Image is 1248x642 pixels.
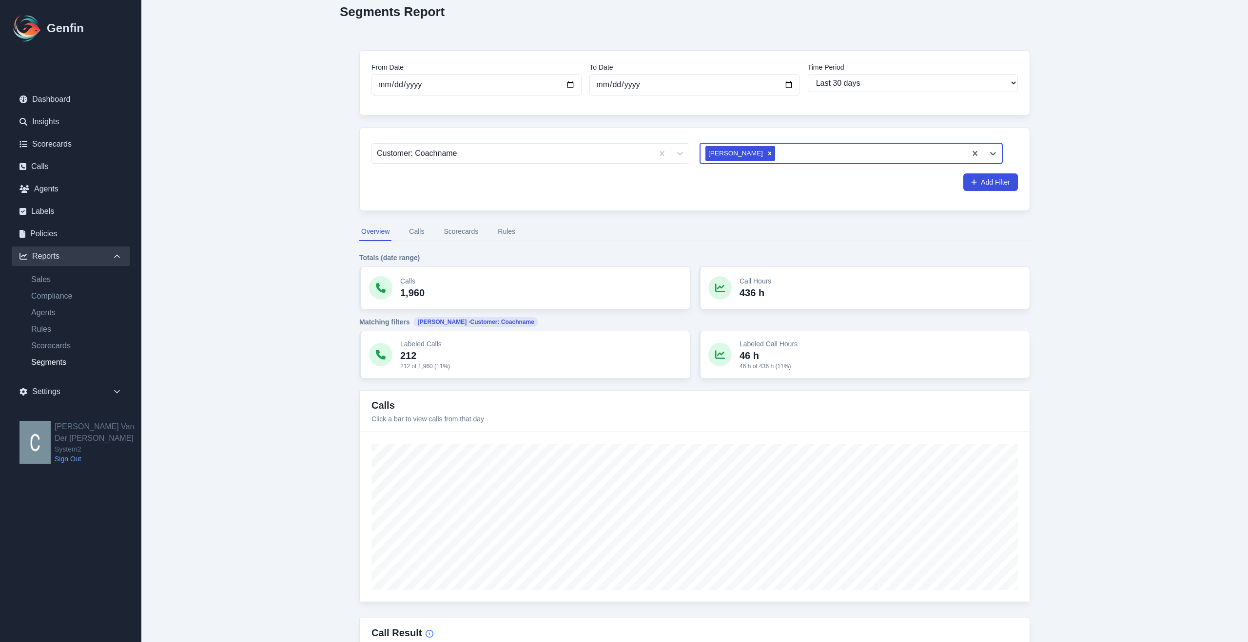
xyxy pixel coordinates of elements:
a: Agents [23,307,130,319]
h3: Call Result [371,626,433,640]
a: Sign Out [55,454,141,464]
p: 46 h [740,349,798,362]
p: 46 h of 436 h (11%) [740,362,798,370]
p: Click a bar to view calls from that day [371,414,484,424]
label: To Date [589,62,799,72]
label: Time Period [808,62,1018,72]
p: 1,960 [400,286,425,300]
div: Settings [12,382,130,401]
h1: Genfin [47,20,84,36]
p: 436 h [740,286,771,300]
span: [PERSON_NAME] [413,317,538,327]
a: Scorecards [23,340,130,352]
a: Scorecards [12,134,130,154]
span: · Customer: Coachname [468,318,534,326]
button: Overview [359,223,391,241]
h2: [PERSON_NAME] Van Der [PERSON_NAME] [55,421,141,444]
a: Compliance [23,290,130,302]
a: Policies [12,224,130,244]
p: Call Hours [740,276,771,286]
span: Info [426,630,433,638]
a: Labels [12,202,130,221]
button: Calls [407,223,426,241]
a: Calls [12,157,130,176]
button: Rules [496,223,517,241]
a: Sales [23,274,130,285]
label: From Date [371,62,582,72]
p: 212 of 1,960 (11%) [400,362,450,370]
p: Labeled Calls [400,339,450,349]
a: Segments [23,357,130,368]
a: Rules [23,323,130,335]
button: Scorecards [442,223,480,241]
span: System2 [55,444,141,454]
div: Remove Rahja [764,146,775,161]
a: Dashboard [12,90,130,109]
img: Cameron Van Der Valk [19,421,51,464]
h4: Matching filters [359,317,1030,327]
button: Add Filter [963,173,1018,191]
p: Labeled Call Hours [740,339,798,349]
p: 212 [400,349,450,362]
h4: Totals (date range) [359,253,1030,263]
a: Insights [12,112,130,132]
img: Logo [12,13,43,44]
h2: Segments Report [340,4,445,19]
p: Calls [400,276,425,286]
div: Reports [12,246,130,266]
h3: Calls [371,398,484,412]
a: Agents [12,179,130,199]
div: [PERSON_NAME] [705,146,764,161]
